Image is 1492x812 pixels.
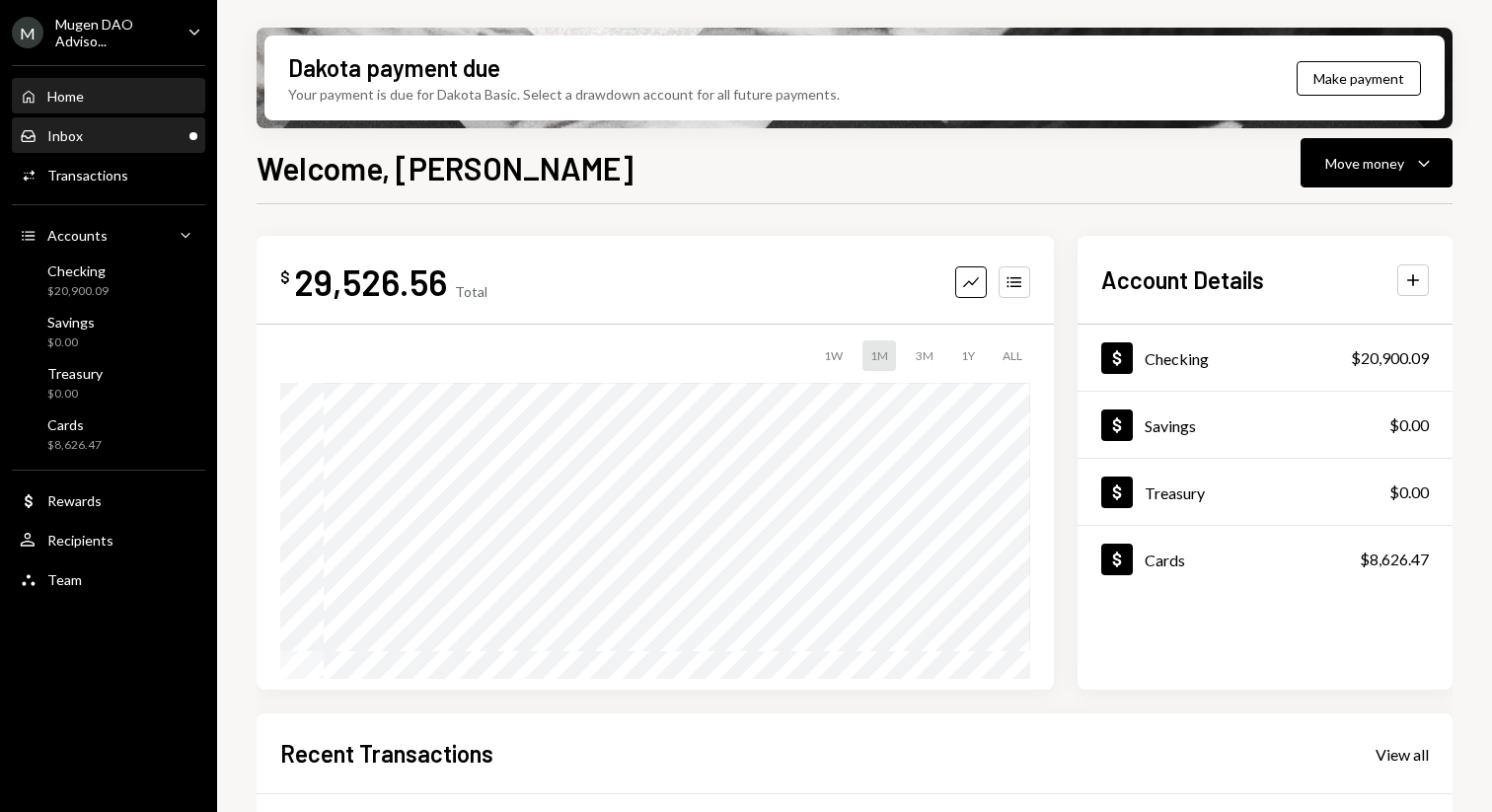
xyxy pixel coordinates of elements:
[1145,551,1185,569] div: Cards
[257,148,634,187] h1: Welcome, [PERSON_NAME]
[47,571,82,588] div: Team
[12,117,205,153] a: Inbox
[1078,459,1453,525] a: Treasury$0.00
[1376,745,1429,765] div: View all
[47,227,108,244] div: Accounts
[47,416,102,433] div: Cards
[47,167,128,184] div: Transactions
[1376,743,1429,765] a: View all
[953,340,983,371] div: 1Y
[12,217,205,253] a: Accounts
[47,365,103,382] div: Treasury
[1078,526,1453,592] a: Cards$8,626.47
[1301,138,1453,187] button: Move money
[1351,346,1429,370] div: $20,900.09
[280,267,290,287] div: $
[455,283,487,300] div: Total
[908,340,941,371] div: 3M
[1145,416,1196,435] div: Savings
[12,522,205,557] a: Recipients
[12,257,205,304] a: Checking$20,900.09
[47,262,109,279] div: Checking
[12,308,205,355] a: Savings$0.00
[12,17,43,48] div: M
[862,340,896,371] div: 1M
[995,340,1030,371] div: ALL
[1078,325,1453,391] a: Checking$20,900.09
[12,482,205,518] a: Rewards
[1145,349,1209,368] div: Checking
[12,78,205,113] a: Home
[816,340,851,371] div: 1W
[55,16,172,49] div: Mugen DAO Adviso...
[12,410,205,458] a: Cards$8,626.47
[47,127,83,144] div: Inbox
[1078,392,1453,458] a: Savings$0.00
[47,386,103,403] div: $0.00
[47,334,95,351] div: $0.00
[1360,548,1429,571] div: $8,626.47
[1389,480,1429,504] div: $0.00
[47,283,109,300] div: $20,900.09
[47,88,84,105] div: Home
[280,737,493,770] h2: Recent Transactions
[1297,61,1421,96] button: Make payment
[12,157,205,192] a: Transactions
[294,259,447,304] div: 29,526.56
[1101,263,1264,296] h2: Account Details
[288,84,840,105] div: Your payment is due for Dakota Basic. Select a drawdown account for all future payments.
[12,561,205,597] a: Team
[47,532,113,549] div: Recipients
[47,437,102,454] div: $8,626.47
[1145,483,1205,502] div: Treasury
[47,492,102,509] div: Rewards
[47,314,95,331] div: Savings
[12,359,205,406] a: Treasury$0.00
[1389,413,1429,437] div: $0.00
[288,51,500,84] div: Dakota payment due
[1325,153,1404,174] div: Move money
